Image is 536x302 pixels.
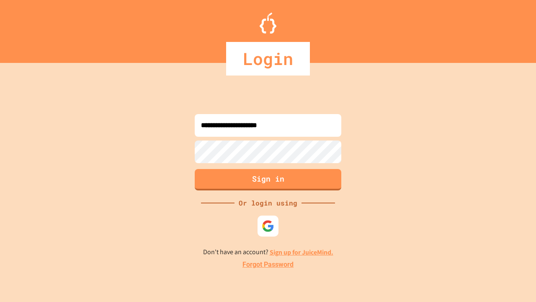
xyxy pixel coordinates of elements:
a: Forgot Password [242,260,294,270]
div: Login [226,42,310,75]
a: Sign up for JuiceMind. [270,248,333,257]
img: Logo.svg [260,13,276,34]
div: Or login using [234,198,301,208]
p: Don't have an account? [203,247,333,258]
button: Sign in [195,169,341,190]
img: google-icon.svg [262,220,274,232]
